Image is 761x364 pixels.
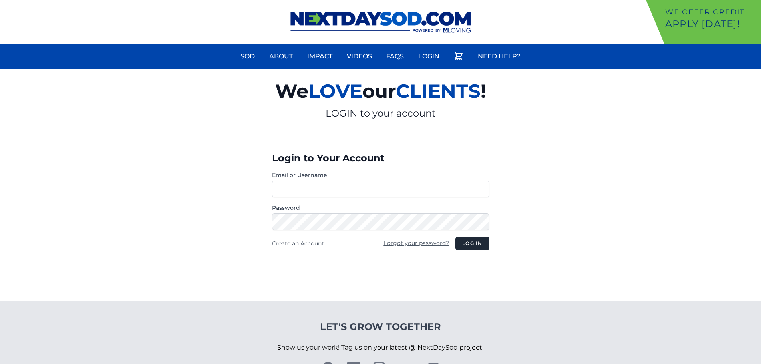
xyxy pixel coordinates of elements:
label: Password [272,204,489,212]
a: Impact [302,47,337,66]
span: CLIENTS [396,80,481,103]
a: Create an Account [272,240,324,247]
a: Sod [236,47,260,66]
a: Forgot your password? [383,239,449,247]
a: Login [413,47,444,66]
button: Log in [455,237,489,250]
a: About [264,47,298,66]
label: Email or Username [272,171,489,179]
a: FAQs [381,47,409,66]
p: We offer Credit [665,6,758,18]
h4: Let's Grow Together [277,320,484,333]
a: Videos [342,47,377,66]
a: Need Help? [473,47,525,66]
h2: We our ! [183,75,579,107]
span: LOVE [308,80,362,103]
p: Show us your work! Tag us on your latest @ NextDaySod project! [277,333,484,362]
p: LOGIN to your account [183,107,579,120]
p: Apply [DATE]! [665,18,758,30]
h3: Login to Your Account [272,152,489,165]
